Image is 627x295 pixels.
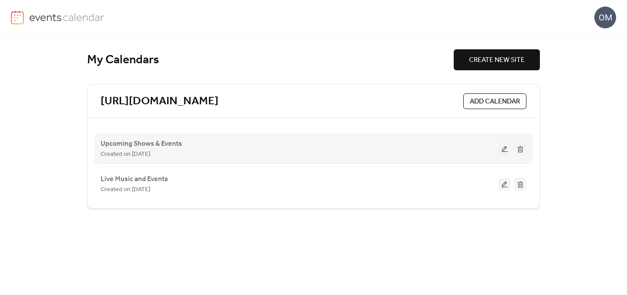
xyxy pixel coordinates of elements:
[469,55,525,65] span: CREATE NEW SITE
[470,96,520,107] span: ADD CALENDAR
[101,149,150,160] span: Created on [DATE]
[11,10,24,24] img: logo
[101,139,182,149] span: Upcoming Shows & Events
[463,93,526,109] button: ADD CALENDAR
[594,7,616,28] div: OM
[454,49,540,70] button: CREATE NEW SITE
[29,10,104,24] img: logo-type
[101,177,168,182] a: Live Music and Events
[101,94,219,109] a: [URL][DOMAIN_NAME]
[101,185,150,195] span: Created on [DATE]
[87,52,454,68] div: My Calendars
[101,141,182,146] a: Upcoming Shows & Events
[101,174,168,185] span: Live Music and Events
